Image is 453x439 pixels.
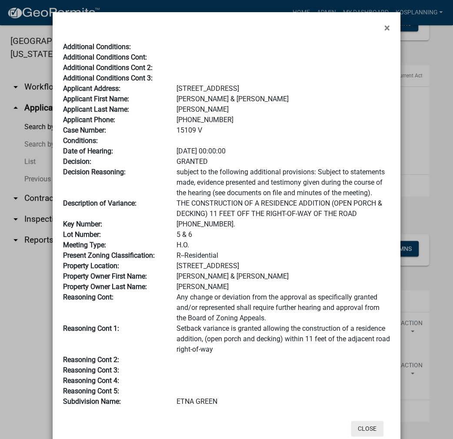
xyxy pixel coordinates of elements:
[170,250,396,261] div: R--Residential
[63,387,119,395] b: Reasoning Cont 5:
[63,356,119,364] b: Reasoning Cont 2:
[170,396,396,407] div: ETNA GREEN
[170,104,396,115] div: [PERSON_NAME]
[63,74,153,82] b: Additional Conditions Cont 3:
[63,272,147,280] b: Property Owner First Name:
[170,156,396,167] div: GRANTED
[63,283,147,291] b: Property Owner Last Name:
[63,251,155,259] b: Present Zoning Classification:
[170,292,396,323] div: Any change or deviation from the approval as specifically granted and/or represented shall requir...
[63,63,153,72] b: Additional Conditions Cont 2:
[377,16,397,40] button: Close
[170,125,396,136] div: 15109 V
[63,157,91,166] b: Decision:
[63,262,119,270] b: Property Location:
[63,147,113,155] b: Date of Hearing:
[63,241,106,249] b: Meeting Type:
[63,136,98,145] b: Conditions:
[170,229,396,240] div: 5 & 6
[63,105,129,113] b: Applicant Last Name:
[63,126,106,134] b: Case Number:
[63,376,119,385] b: Reasoning Cont 4:
[63,116,115,124] b: Applicant Phone:
[63,168,126,176] b: Decision Reasoning:
[170,323,396,355] div: Setback variance is granted allowing the construction of a residence addition, (open porch and de...
[63,397,121,406] b: Subdivision Name:
[170,198,396,219] div: THE CONSTRUCTION OF A RESIDENCE ADDITION (OPEN PORCH & DECKING) 11 FEET OFF THE RIGHT-OF-WAY OF T...
[63,293,113,301] b: Reasoning Cont:
[63,220,102,228] b: Key Number:
[170,261,396,271] div: [STREET_ADDRESS]
[63,230,101,239] b: Lot Number:
[170,115,396,125] div: [PHONE_NUMBER]
[63,95,129,103] b: Applicant First Name:
[63,84,120,93] b: Applicant Address:
[170,282,396,292] div: [PERSON_NAME]
[63,43,131,51] b: Additional Conditions:
[170,240,396,250] div: H.O.
[170,219,396,229] div: [PHONE_NUMBER].
[384,22,390,34] span: ×
[351,421,383,436] button: Close
[170,271,396,282] div: [PERSON_NAME] & [PERSON_NAME]
[170,94,396,104] div: [PERSON_NAME] & [PERSON_NAME]
[63,53,147,61] b: Additional Conditions Cont:
[170,167,396,198] div: subject to the following additional provisions: Subject to statements made, evidence presented an...
[170,83,396,94] div: [STREET_ADDRESS]
[63,199,137,207] b: Description of Variance:
[170,146,396,156] div: [DATE] 00:00:00
[63,366,119,374] b: Reasoning Cont 3:
[63,324,119,333] b: Reasoning Cont 1:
